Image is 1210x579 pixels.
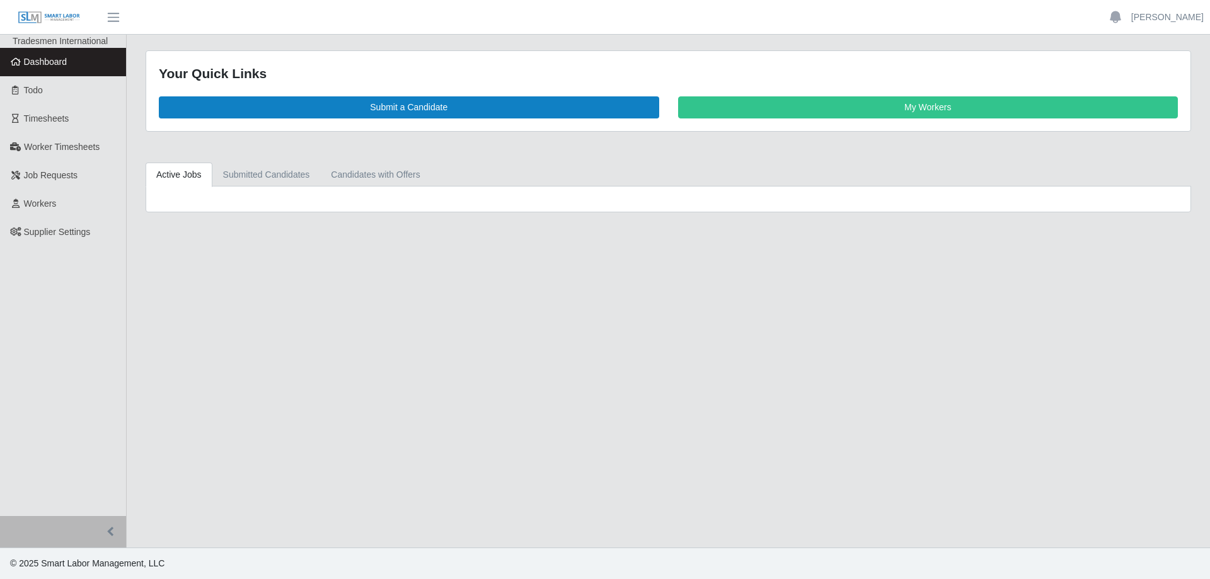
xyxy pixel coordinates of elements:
a: Submitted Candidates [212,163,321,187]
a: My Workers [678,96,1178,118]
span: Supplier Settings [24,227,91,237]
span: Todo [24,85,43,95]
span: Worker Timesheets [24,142,100,152]
a: Candidates with Offers [320,163,430,187]
span: Tradesmen International [13,36,108,46]
div: Your Quick Links [159,64,1178,84]
a: Active Jobs [146,163,212,187]
span: © 2025 Smart Labor Management, LLC [10,558,164,568]
a: Submit a Candidate [159,96,659,118]
span: Timesheets [24,113,69,123]
span: Workers [24,198,57,209]
span: Job Requests [24,170,78,180]
a: [PERSON_NAME] [1131,11,1204,24]
span: Dashboard [24,57,67,67]
img: SLM Logo [18,11,81,25]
